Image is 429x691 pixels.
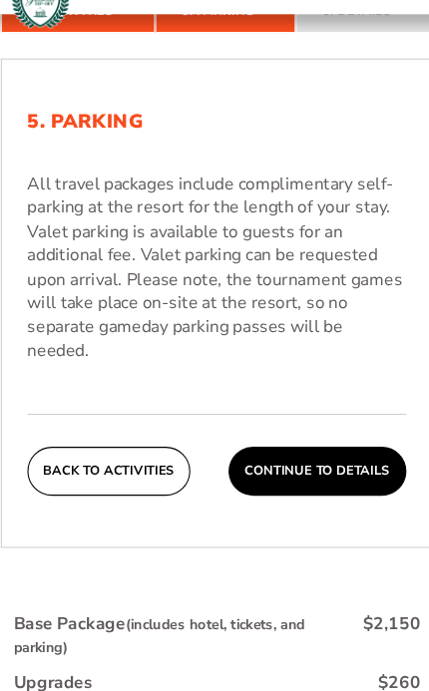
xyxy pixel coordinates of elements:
p: All travel packages include complimentary self-parking at the resort for the length of your stay.... [37,200,392,379]
button: Continue To Details [225,458,392,504]
div: $260 [365,668,405,690]
h2: 5. Parking [37,143,392,165]
div: Base Package [24,612,351,657]
button: Back To Activities [37,458,190,504]
div: Upgrades [24,668,98,690]
img: Greenbrier Tip-Off [20,10,78,68]
small: (includes hotel, tickets, and parking) [24,615,297,655]
div: $2,150 [351,612,405,657]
